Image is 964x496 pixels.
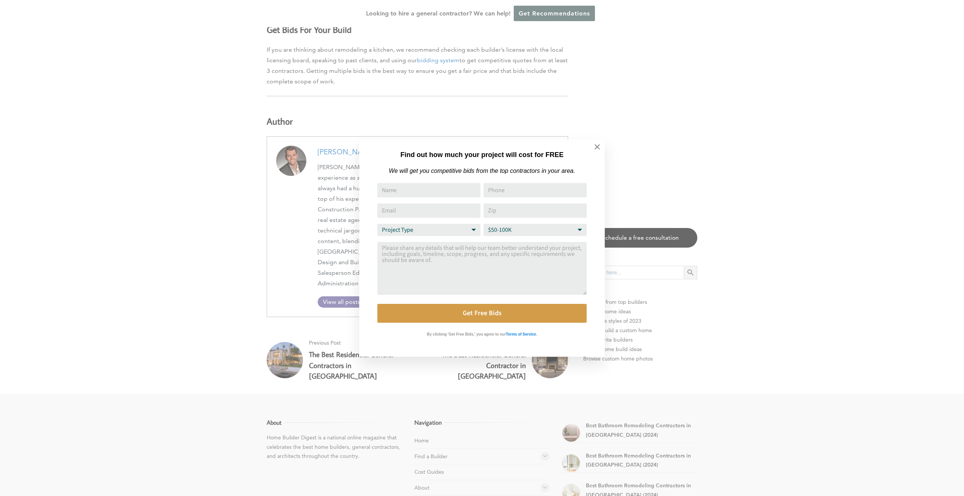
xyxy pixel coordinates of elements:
em: We will get you competitive bids from the top contractors in your area. [389,168,575,174]
input: Zip [484,203,587,218]
button: Close [584,134,610,160]
a: Terms of Service [506,330,536,337]
strong: . [536,332,537,336]
textarea: Comment or Message [377,242,587,295]
strong: Terms of Service [506,332,536,336]
input: Phone [484,183,587,197]
select: Budget Range [484,224,587,236]
iframe: Drift Widget Chat Controller [819,442,955,487]
input: Email Address [377,203,480,218]
select: Project Type [377,224,480,236]
input: Name [377,183,480,197]
strong: Find out how much your project will cost for FREE [400,151,564,159]
strong: By clicking 'Get Free Bids,' you agree to our [427,332,506,336]
button: Get Free Bids [377,304,587,323]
